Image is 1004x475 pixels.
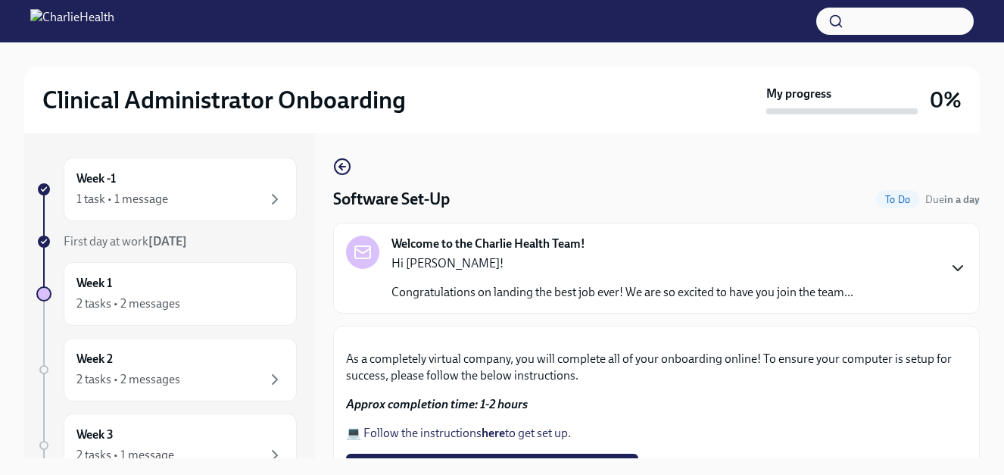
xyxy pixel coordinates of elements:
div: 2 tasks • 1 message [76,447,174,464]
span: Due [925,193,980,206]
h4: Software Set-Up [333,188,450,211]
div: 2 tasks • 2 messages [76,371,180,388]
h6: Week 1 [76,275,112,292]
strong: Approx completion time: 1-2 hours [346,397,528,411]
a: Week 22 tasks • 2 messages [36,338,297,402]
p: Congratulations on landing the best job ever! We are so excited to have you join the team... [391,284,853,301]
h6: Week 3 [76,427,114,443]
div: 2 tasks • 2 messages [76,295,180,312]
strong: Welcome to the Charlie Health Team! [391,236,585,252]
h2: Clinical Administrator Onboarding [42,85,406,115]
img: CharlieHealth [30,9,114,33]
a: Week -11 task • 1 message [36,158,297,221]
h6: Week -1 [76,170,116,187]
strong: [DATE] [148,234,187,248]
span: First day at work [64,234,187,248]
span: August 26th, 2025 10:00 [925,192,980,207]
h3: 0% [930,86,962,114]
div: 1 task • 1 message [76,191,168,208]
strong: in a day [944,193,980,206]
strong: My progress [766,86,831,102]
h6: Week 2 [76,351,113,367]
p: Hi [PERSON_NAME]! [391,255,853,272]
span: To Do [876,194,919,205]
a: First day at work[DATE] [36,233,297,250]
p: As a completely virtual company, you will complete all of your onboarding online! To ensure your ... [346,351,967,384]
a: Week 12 tasks • 2 messages [36,262,297,326]
a: 💻 Follow the instructionshereto get set up. [346,426,571,440]
strong: here [482,426,505,440]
